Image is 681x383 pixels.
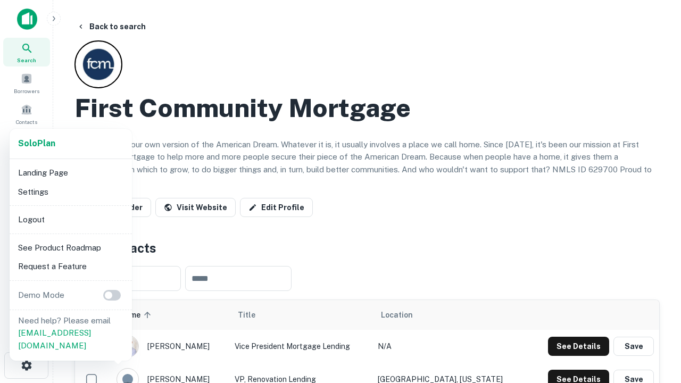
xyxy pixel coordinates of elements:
a: [EMAIL_ADDRESS][DOMAIN_NAME] [18,328,91,350]
strong: Solo Plan [18,138,55,148]
p: Demo Mode [14,289,69,302]
p: Need help? Please email [18,314,123,352]
a: SoloPlan [18,137,55,150]
li: See Product Roadmap [14,238,128,257]
li: Request a Feature [14,257,128,276]
iframe: Chat Widget [628,264,681,315]
li: Settings [14,182,128,202]
li: Landing Page [14,163,128,182]
li: Logout [14,210,128,229]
